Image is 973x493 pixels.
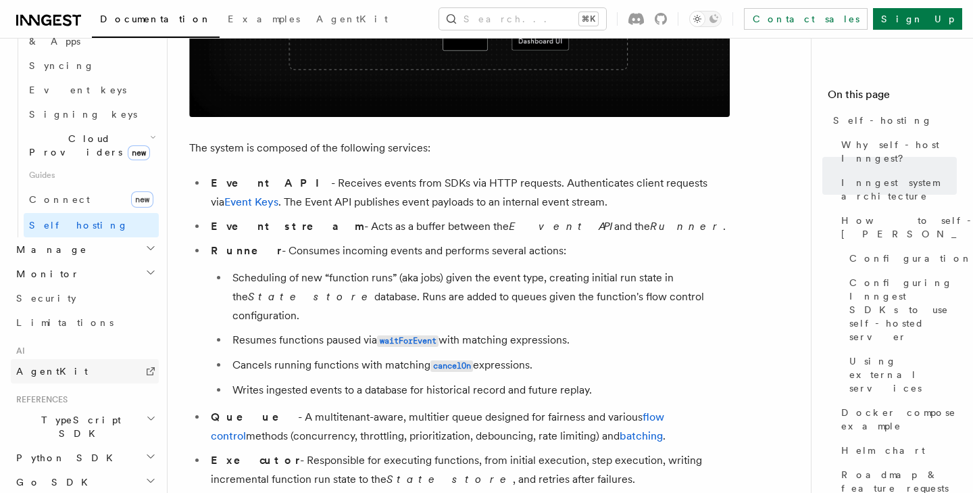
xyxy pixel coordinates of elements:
[828,108,957,133] a: Self-hosting
[228,268,730,325] li: Scheduling of new “function runs” (aka jobs) given the event type, creating initial run state in ...
[24,78,159,102] a: Event keys
[650,220,723,233] em: Runner
[24,53,159,78] a: Syncing
[207,174,730,212] li: - Receives events from SDKs via HTTP requests. Authenticates client requests via . The Event API ...
[207,241,730,400] li: - Consumes incoming events and performs several actions:
[29,85,126,95] span: Event keys
[841,444,925,457] span: Helm chart
[849,354,957,395] span: Using external services
[841,176,957,203] span: Inngest system architecture
[211,220,364,233] strong: Event stream
[128,145,150,160] span: new
[228,14,300,24] span: Examples
[849,252,972,265] span: Configuration
[833,114,932,127] span: Self-hosting
[24,213,159,237] a: Self hosting
[316,14,388,24] span: AgentKit
[828,87,957,108] h4: On this page
[211,410,664,442] a: flow control
[29,60,95,71] span: Syncing
[11,446,159,470] button: Python SDK
[439,8,606,30] button: Search...⌘K
[24,132,150,159] span: Cloud Providers
[844,349,957,400] a: Using external services
[16,293,76,304] span: Security
[836,133,957,170] a: Why self-host Inngest?
[211,244,282,257] strong: Runner
[11,413,146,440] span: TypeScript SDK
[841,406,957,433] span: Docker compose example
[224,195,278,208] a: Event Keys
[207,451,730,489] li: - Responsible for executing functions, from initial execution, step execution, writing incrementa...
[100,14,211,24] span: Documentation
[744,8,868,30] a: Contact sales
[131,191,153,208] span: new
[11,408,159,446] button: TypeScript SDK
[509,220,614,233] em: Event API
[11,286,159,310] a: Security
[29,220,128,231] span: Self hosting
[24,186,159,213] a: Connectnew
[11,267,80,281] span: Monitor
[211,410,298,423] strong: Queue
[11,394,68,405] span: References
[11,451,121,465] span: Python SDK
[248,290,374,303] em: State store
[220,4,308,37] a: Examples
[836,438,957,463] a: Helm chart
[24,126,159,164] button: Cloud Providersnew
[430,358,473,371] a: cancelOn
[11,237,159,262] button: Manage
[29,109,137,120] span: Signing keys
[377,335,439,347] code: waitForEvent
[24,164,159,186] span: Guides
[841,138,957,165] span: Why self-host Inngest?
[207,217,730,236] li: - Acts as a buffer between the and the .
[620,429,663,442] a: batching
[24,102,159,126] a: Signing keys
[11,243,87,256] span: Manage
[228,356,730,375] li: Cancels running functions with matching expressions.
[377,333,439,346] a: waitForEvent
[873,8,962,30] a: Sign Up
[16,366,88,377] span: AgentKit
[836,400,957,438] a: Docker compose example
[386,473,513,486] em: State store
[211,177,331,189] strong: Event API
[29,194,90,205] span: Connect
[308,4,396,37] a: AgentKit
[16,317,114,328] span: Limitations
[844,246,957,271] a: Configuration
[849,276,957,344] span: Configuring Inngest SDKs to use self-hosted server
[11,346,25,356] span: AI
[430,360,473,372] code: cancelOn
[11,359,159,383] a: AgentKit
[189,139,730,158] p: The system is composed of the following services:
[689,11,722,27] button: Toggle dark mode
[11,475,96,489] span: Go SDK
[211,454,300,467] strong: Executor
[228,381,730,400] li: Writes ingested events to a database for historical record and future replay.
[228,331,730,350] li: Resumes functions paused via with matching expressions.
[11,262,159,286] button: Monitor
[844,271,957,349] a: Configuring Inngest SDKs to use self-hosted server
[836,170,957,208] a: Inngest system architecture
[11,310,159,335] a: Limitations
[579,12,598,26] kbd: ⌘K
[207,408,730,446] li: - A multitenant-aware, multitier queue designed for fairness and various methods (concurrency, th...
[836,208,957,246] a: How to self-host [PERSON_NAME]
[92,4,220,38] a: Documentation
